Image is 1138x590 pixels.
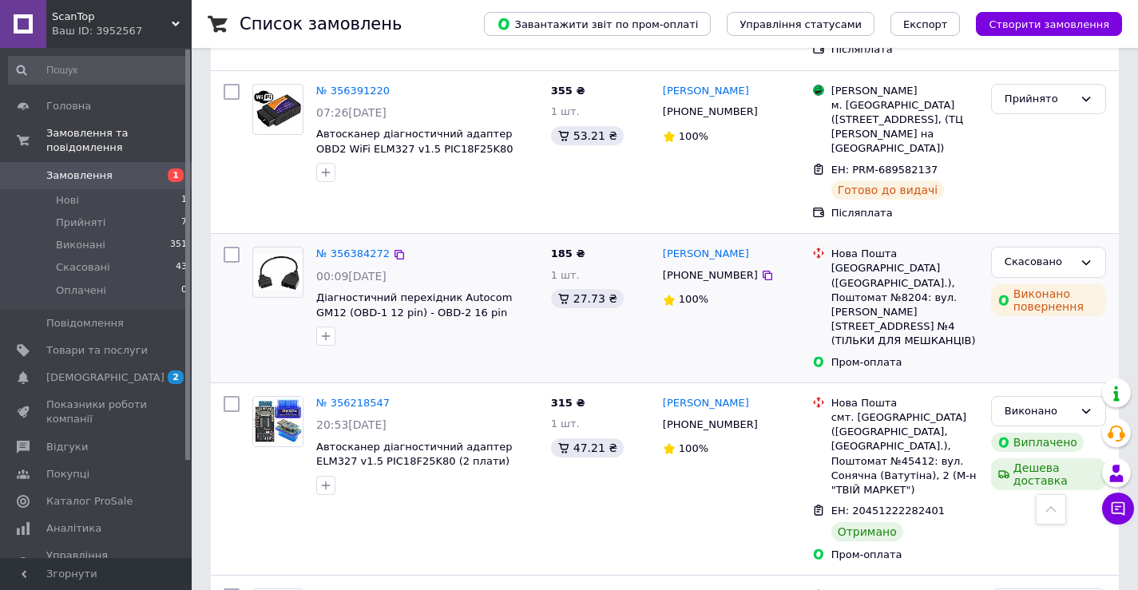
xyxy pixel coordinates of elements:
[253,397,303,446] img: Фото товару
[831,42,978,57] div: Післяплата
[960,18,1122,30] a: Створити замовлення
[551,105,580,117] span: 1 шт.
[679,442,708,454] span: 100%
[1005,254,1073,271] div: Скасовано
[316,247,390,259] a: № 356384272
[46,467,89,481] span: Покупці
[56,216,105,230] span: Прийняті
[46,316,124,331] span: Повідомлення
[316,128,516,169] a: Автосканер діагностичний адаптер OBD2 WiFi ELM327 v1.5 PIC18F25K80 OBD2 (ELM 327) максимальна версія
[316,270,387,283] span: 00:09[DATE]
[663,84,749,99] a: [PERSON_NAME]
[46,521,101,536] span: Аналітика
[991,458,1106,490] div: Дешева доставка
[551,85,585,97] span: 355 ₴
[181,283,187,298] span: 0
[551,247,585,259] span: 185 ₴
[831,84,978,98] div: [PERSON_NAME]
[46,168,113,183] span: Замовлення
[1005,403,1073,420] div: Виконано
[252,396,303,447] a: Фото товару
[56,193,79,208] span: Нові
[551,397,585,409] span: 315 ₴
[663,247,749,262] a: [PERSON_NAME]
[168,370,184,384] span: 2
[52,24,192,38] div: Ваш ID: 3952567
[46,99,91,113] span: Головна
[831,548,978,562] div: Пром-оплата
[316,397,390,409] a: № 356218547
[831,206,978,220] div: Післяплата
[316,291,512,348] a: Діагностичний перехідник Autocom GM12 (OBD-1 12 pin) - OBD-2 16 pin (Lanos, Daewoo, Sens, ВАЗ, Та...
[831,247,978,261] div: Нова Пошта
[831,522,903,541] div: Отримано
[484,12,711,36] button: Завантажити звіт по пром-оплаті
[991,433,1084,452] div: Виплачено
[46,398,148,426] span: Показники роботи компанії
[663,396,749,411] a: [PERSON_NAME]
[679,293,708,305] span: 100%
[1005,91,1073,108] div: Прийнято
[831,98,978,156] div: м. [GEOGRAPHIC_DATA] ([STREET_ADDRESS], (ТЦ [PERSON_NAME] на [GEOGRAPHIC_DATA])
[831,355,978,370] div: Пром-оплата
[253,89,303,129] img: Фото товару
[679,130,708,142] span: 100%
[252,84,303,135] a: Фото товару
[660,265,761,286] div: [PHONE_NUMBER]
[740,18,862,30] span: Управління статусами
[991,284,1106,316] div: Виконано повернення
[52,10,172,24] span: ScanTop
[831,505,945,517] span: ЕН: 20451222282401
[46,440,88,454] span: Відгуки
[316,85,390,97] a: № 356391220
[551,438,624,457] div: 47.21 ₴
[890,12,961,36] button: Експорт
[56,283,106,298] span: Оплачені
[240,14,402,34] h1: Список замовлень
[170,238,187,252] span: 351
[551,269,580,281] span: 1 шт.
[316,441,512,482] a: Автосканер діагностичний адаптер ELM327 v1.5 PIC18F25K80 (2 плати) OBD2 Bluetooth (ELM 327)
[8,56,188,85] input: Пошук
[727,12,874,36] button: Управління статусами
[46,494,133,509] span: Каталог ProSale
[976,12,1122,36] button: Створити замовлення
[551,126,624,145] div: 53.21 ₴
[497,17,698,31] span: Завантажити звіт по пром-оплаті
[316,418,387,431] span: 20:53[DATE]
[660,414,761,435] div: [PHONE_NUMBER]
[903,18,948,30] span: Експорт
[551,289,624,308] div: 27.73 ₴
[989,18,1109,30] span: Створити замовлення
[316,106,387,119] span: 07:26[DATE]
[168,168,184,182] span: 1
[252,247,303,298] a: Фото товару
[831,164,938,176] span: ЕН: PRM-689582137
[551,418,580,430] span: 1 шт.
[56,260,110,275] span: Скасовані
[46,548,148,577] span: Управління сайтом
[831,180,945,200] div: Готово до видачі
[660,101,761,122] div: [PHONE_NUMBER]
[253,255,303,291] img: Фото товару
[181,216,187,230] span: 7
[46,343,148,358] span: Товари та послуги
[181,193,187,208] span: 1
[831,261,978,348] div: [GEOGRAPHIC_DATA] ([GEOGRAPHIC_DATA].), Поштомат №8204: вул. [PERSON_NAME][STREET_ADDRESS] №4 (ТІ...
[831,410,978,497] div: смт. [GEOGRAPHIC_DATA] ([GEOGRAPHIC_DATA], [GEOGRAPHIC_DATA].), Поштомат №45412: вул. Сонячна (Ва...
[1102,493,1134,525] button: Чат з покупцем
[831,396,978,410] div: Нова Пошта
[56,238,105,252] span: Виконані
[176,260,187,275] span: 43
[46,126,192,155] span: Замовлення та повідомлення
[46,370,165,385] span: [DEMOGRAPHIC_DATA]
